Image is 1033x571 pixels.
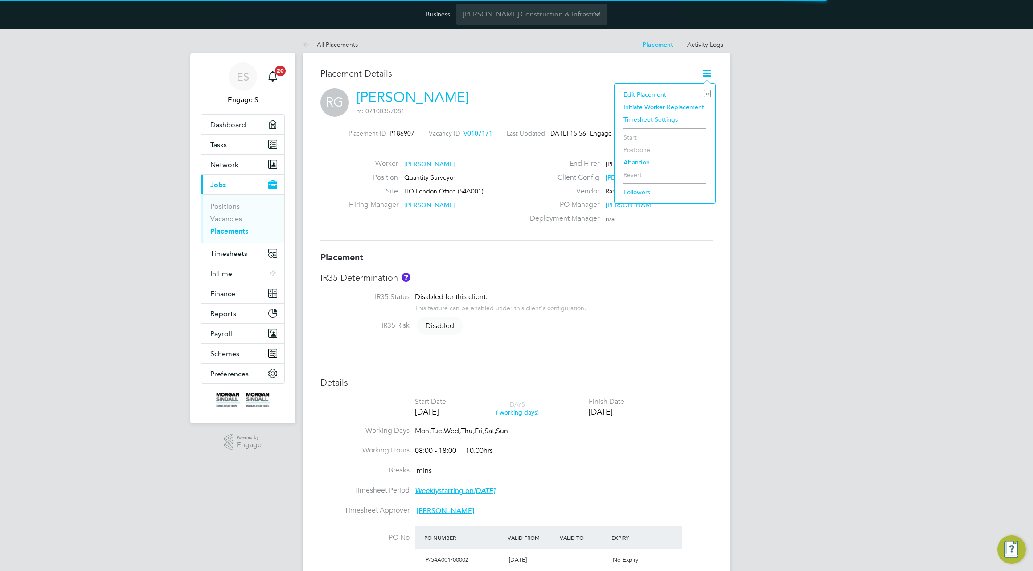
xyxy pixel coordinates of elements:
h3: Placement Details [320,68,688,79]
div: [DATE] [415,407,446,417]
span: - [561,556,563,563]
span: Finance [210,289,235,298]
a: Dashboard [201,115,284,134]
button: About IR35 [402,273,410,282]
a: ESEngage S [201,62,285,105]
div: This feature can be enabled under this client's configuration. [415,302,586,312]
div: Start Date [415,397,446,407]
span: [DATE] [509,556,527,563]
li: Edit Placement [619,88,711,101]
span: V0107171 [463,129,492,137]
span: P186907 [389,129,414,137]
a: Placements [210,227,248,235]
span: Timesheets [210,249,247,258]
span: Randstad Solutions Limited [606,187,682,195]
span: Quantity Surveyor [404,173,455,181]
label: Vendor [525,187,599,196]
span: InTime [210,269,232,278]
span: Disabled [417,317,463,335]
label: Vacancy ID [429,129,460,137]
span: Powered by [237,434,262,441]
button: Jobs [201,175,284,194]
a: Vacancies [210,214,242,223]
label: Worker [349,159,398,168]
label: Placement ID [348,129,386,137]
label: IR35 Risk [320,321,410,330]
div: [DATE] [589,407,624,417]
a: Powered byEngage [224,434,262,451]
a: Positions [210,202,240,210]
label: PO Manager [525,200,599,210]
label: IR35 Status [320,292,410,302]
label: End Hirer [525,159,599,168]
img: morgansindall-logo-retina.png [216,393,270,407]
span: RG [320,88,349,117]
span: Network [210,160,238,169]
span: [PERSON_NAME] [417,506,474,515]
li: Timesheet Settings [619,113,711,126]
label: Last Updated [507,129,545,137]
label: Site [349,187,398,196]
span: 10.00hrs [461,446,493,455]
a: Placement [642,41,673,49]
span: Tasks [210,140,227,149]
span: Mon, [415,427,431,435]
li: Abandon [619,156,711,168]
div: Expiry [609,530,661,546]
span: Reports [210,309,236,318]
label: Deployment Manager [525,214,599,223]
label: Business [426,10,450,18]
span: m: 07100357081 [357,107,405,115]
li: Revert [619,168,711,181]
h3: IR35 Determination [320,272,713,283]
span: ES [237,71,249,82]
button: Preferences [201,364,284,383]
label: Timesheet Approver [320,506,410,515]
div: Valid From [505,530,557,546]
a: Tasks [201,135,284,154]
a: Activity Logs [687,41,723,49]
span: Wed, [444,427,461,435]
span: Disabled for this client. [415,292,488,301]
button: Payroll [201,324,284,343]
label: Hiring Manager [349,200,398,210]
span: Thu, [461,427,475,435]
span: Tue, [431,427,444,435]
div: 08:00 - 18:00 [415,446,493,456]
span: Sun [496,427,508,435]
i: e [704,90,711,97]
li: Postpone [619,144,711,156]
span: ( working days) [496,408,539,416]
button: Finance [201,283,284,303]
span: 20 [275,66,286,76]
button: Reports [201,304,284,323]
span: [PERSON_NAME] Construction & Infrast… [606,160,725,168]
a: [PERSON_NAME] [357,89,469,106]
span: [PERSON_NAME] [606,201,657,209]
label: Working Days [320,426,410,435]
button: Network [201,155,284,174]
span: [DATE] 15:56 - [549,129,590,137]
div: PO Number [422,530,505,546]
li: Followers [619,186,711,198]
label: PO No [320,533,410,542]
button: Schemes [201,344,284,363]
span: Fri, [475,427,484,435]
span: [PERSON_NAME] Construction - Londo… [606,173,724,181]
span: Jobs [210,181,226,189]
span: Dashboard [210,120,246,129]
label: Client Config [525,173,599,182]
label: Position [349,173,398,182]
span: Schemes [210,349,239,358]
em: [DATE] [474,486,495,495]
span: starting on [415,486,495,495]
div: DAYS [492,400,543,416]
span: HO London Office (54A001) [404,187,484,195]
span: No Expiry [613,556,638,563]
span: mins [417,466,432,475]
a: Go to home page [201,393,285,407]
span: Engage S [201,94,285,105]
span: Payroll [210,329,232,338]
span: Preferences [210,370,249,378]
nav: Main navigation [190,53,295,423]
